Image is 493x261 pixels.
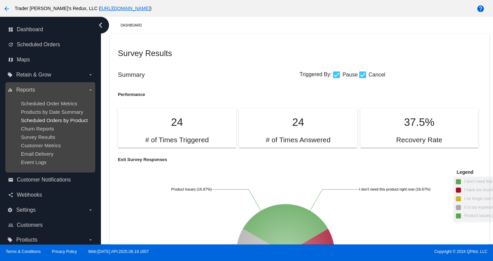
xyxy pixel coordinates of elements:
[21,143,61,148] a: Customer Metrics
[396,136,442,144] h2: Recovery Rate
[369,71,385,79] span: Cancel
[21,101,77,106] a: Scheduled Order Metrics
[8,57,13,62] i: map
[299,71,331,77] span: Triggered By:
[17,42,60,48] span: Scheduled Orders
[88,207,93,213] i: arrow_drop_down
[7,237,13,243] i: local_offer
[21,159,46,165] a: Event Logs
[6,249,41,254] a: Terms & Conditions
[88,87,93,93] i: arrow_drop_down
[16,87,35,93] span: Reports
[95,20,106,31] i: chevron_left
[88,72,93,77] i: arrow_drop_down
[8,174,93,185] a: email Customer Notifications
[266,136,330,144] h2: # of Times Answered
[88,249,149,254] a: Web:[DATE] API:2025.08.19.1657
[3,5,11,13] mat-icon: arrow_back
[8,192,13,198] i: share
[8,54,93,65] a: map Maps
[16,207,36,213] span: Settings
[17,177,71,183] span: Customer Notifications
[16,237,37,243] span: Products
[359,187,430,191] text: I don't need this product right now (16.67%)
[8,220,93,230] a: people_outline Customers
[342,71,358,79] span: Pause
[21,126,54,132] a: Churn Reports
[21,151,53,157] a: Email Delivery
[15,6,152,11] span: Trader [PERSON_NAME]'s Redux, LLC ( )
[252,249,487,254] span: Copyright © 2024 QPilot, LLC
[7,87,13,93] i: equalizer
[247,116,349,128] p: 24
[145,136,209,144] h2: # of Times Triggered
[17,27,43,33] span: Dashboard
[16,72,51,78] span: Retain & Grow
[118,49,299,58] h2: Survey Results
[126,116,228,128] p: 24
[456,169,473,175] span: Legend
[7,207,13,213] i: settings
[118,92,299,97] h5: Performance
[88,237,93,243] i: arrow_drop_down
[8,190,93,200] a: share Webhooks
[8,39,93,50] a: update Scheduled Orders
[21,134,55,140] a: Survey Results
[118,157,299,162] h5: Exit Survey Responses
[21,117,88,123] a: Scheduled Orders by Product
[8,177,13,182] i: email
[8,27,13,32] i: dashboard
[100,6,150,11] a: [URL][DOMAIN_NAME]
[8,42,13,47] i: update
[120,20,148,31] a: Dashboard
[477,5,485,13] mat-icon: help
[118,71,299,79] h3: Summary
[7,72,13,77] i: local_offer
[8,222,13,228] i: people_outline
[52,249,77,254] a: Privacy Policy
[21,109,83,115] a: Products by Date Summary
[171,187,212,191] text: Product Issues (16.67%)
[8,24,93,35] a: dashboard Dashboard
[368,116,470,128] p: 37.5%
[17,57,30,63] span: Maps
[17,222,43,228] span: Customers
[17,192,42,198] span: Webhooks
